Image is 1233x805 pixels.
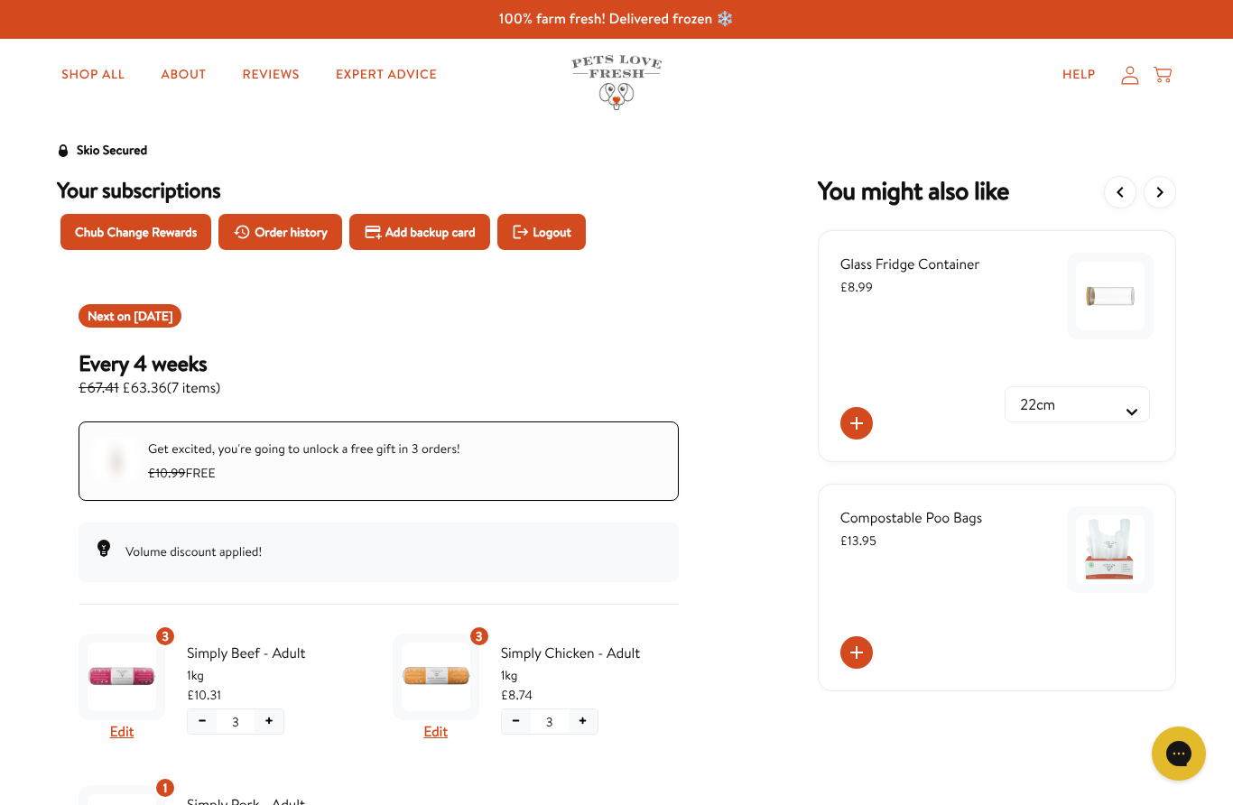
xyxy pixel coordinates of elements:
span: Next on [88,307,172,325]
span: Sep 22, 2025 (Europe/London) [134,307,172,325]
span: Simply Beef - Adult [187,642,366,665]
a: Expert Advice [321,57,451,93]
span: 1kg [501,665,680,685]
span: 3 [546,712,553,732]
h3: Every 4 weeks [79,349,220,376]
a: Reviews [228,57,314,93]
span: £10.31 [187,685,221,705]
div: Shipment 2025-09-21T23:00:00+00:00 [79,304,181,328]
span: Get excited, you're going to unlock a free gift in 3 orders! FREE [148,440,460,482]
span: £8.99 [840,278,873,296]
span: Glass Fridge Container [840,254,980,274]
span: Simply Chicken - Adult [501,642,680,665]
img: Simply Beef - Adult [88,643,156,711]
button: Edit [110,720,134,744]
div: 3 units of item: Simply Beef - Adult [154,625,176,647]
button: Decrease quantity [502,709,531,734]
div: 3 units of item: Simply Chicken - Adult [468,625,490,647]
button: Logout [497,214,586,250]
h2: You might also want to add a one time order to your subscription. [818,176,1009,208]
span: 1 [163,778,168,798]
img: Simply Chicken - Adult [402,643,470,711]
button: Edit [423,720,448,744]
span: 3 [162,626,169,646]
div: Subscription product: Simply Beef - Adult [79,626,366,751]
a: Help [1048,57,1110,93]
s: £67.41 [79,378,119,398]
button: Order history [218,214,342,250]
span: £13.95 [840,532,876,550]
span: 1kg [187,665,366,685]
button: Increase quantity [569,709,598,734]
span: 3 [476,626,483,646]
svg: Security [57,144,70,157]
span: £8.74 [501,685,533,705]
button: View previous items [1104,176,1136,208]
span: 3 [232,712,239,732]
span: £63.36 ( 7 items ) [79,376,220,400]
img: Compostable Poo Bags [1076,515,1145,584]
iframe: Gorgias live chat messenger [1143,720,1215,787]
div: Skio Secured [77,140,147,162]
button: Increase quantity [255,709,283,734]
button: Add backup card [349,214,490,250]
span: Volume discount applied! [125,542,262,560]
img: Glass Fridge Container [1076,262,1145,330]
span: Logout [533,222,570,242]
button: View more items [1144,176,1176,208]
button: Decrease quantity [188,709,217,734]
button: Chub Change Rewards [60,214,211,250]
div: Subscription for 7 items with cost £63.36. Renews Every 4 weeks [79,349,679,400]
span: Add backup card [385,222,476,242]
h3: Your subscriptions [57,176,700,203]
div: 1 units of item: Simply Pork - Adult [154,777,176,799]
span: Compostable Poo Bags [840,508,983,528]
span: Order history [255,222,328,242]
img: Pets Love Fresh [571,55,662,110]
a: Shop All [47,57,139,93]
a: Skio Secured [57,140,147,176]
a: About [146,57,220,93]
span: Chub Change Rewards [75,222,197,242]
div: Subscription product: Simply Chicken - Adult [393,626,680,751]
s: £10.99 [148,464,185,482]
